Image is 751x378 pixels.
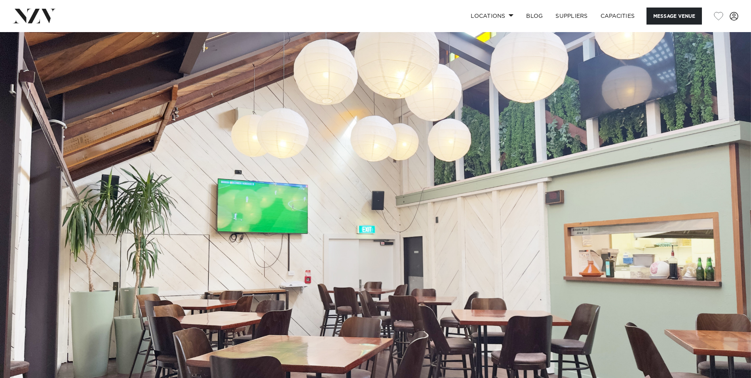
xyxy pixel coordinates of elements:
a: SUPPLIERS [549,8,594,25]
a: Capacities [594,8,641,25]
img: nzv-logo.png [13,9,56,23]
button: Message Venue [646,8,702,25]
a: Locations [464,8,520,25]
a: BLOG [520,8,549,25]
